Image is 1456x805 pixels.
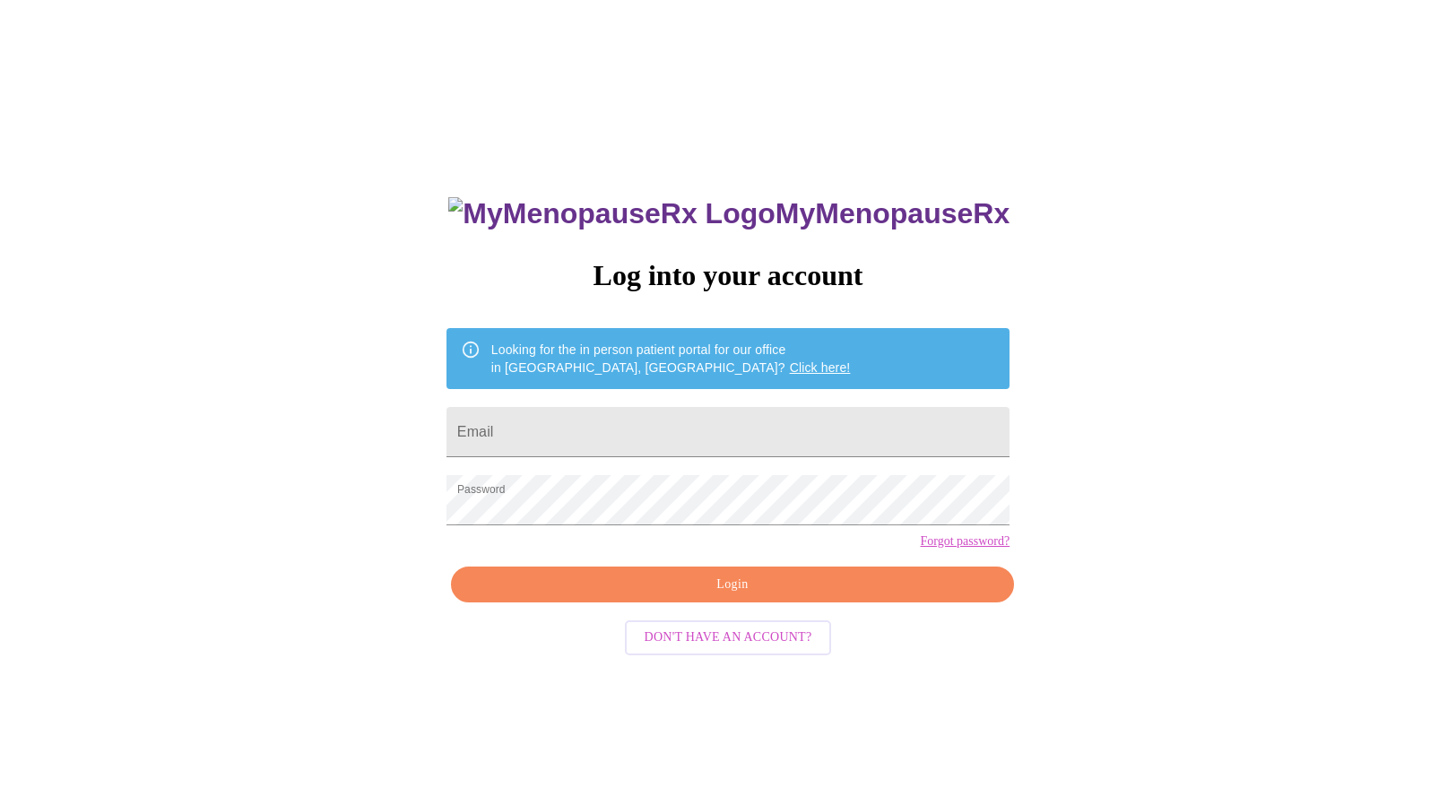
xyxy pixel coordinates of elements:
h3: MyMenopauseRx [448,197,1010,230]
span: Don't have an account? [645,627,812,649]
a: Don't have an account? [620,628,836,644]
span: Login [472,574,993,596]
a: Forgot password? [920,534,1010,549]
button: Don't have an account? [625,620,832,655]
a: Click here! [790,360,851,375]
div: Looking for the in person patient portal for our office in [GEOGRAPHIC_DATA], [GEOGRAPHIC_DATA]? [491,333,851,384]
h3: Log into your account [446,259,1010,292]
button: Login [451,567,1014,603]
img: MyMenopauseRx Logo [448,197,775,230]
